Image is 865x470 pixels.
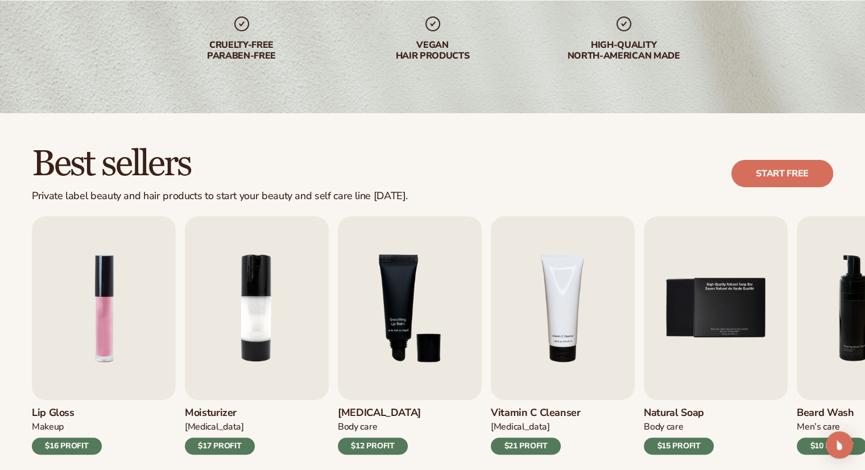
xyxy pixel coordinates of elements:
div: High-quality North-american made [551,40,697,61]
a: 3 / 9 [338,216,482,455]
div: [MEDICAL_DATA] [491,421,581,433]
h3: Lip Gloss [32,407,102,419]
h3: Moisturizer [185,407,255,419]
h3: [MEDICAL_DATA] [338,407,421,419]
h3: Natural Soap [644,407,714,419]
h3: Vitamin C Cleanser [491,407,581,419]
div: Body Care [644,421,714,433]
div: Makeup [32,421,102,433]
div: $17 PROFIT [185,438,255,455]
div: Vegan hair products [360,40,506,61]
div: $15 PROFIT [644,438,714,455]
div: $21 PROFIT [491,438,561,455]
div: Private label beauty and hair products to start your beauty and self care line [DATE]. [32,190,408,203]
div: $16 PROFIT [32,438,102,455]
div: Open Intercom Messenger [826,431,853,459]
a: 1 / 9 [32,216,176,455]
h2: Best sellers [32,145,408,183]
div: cruelty-free paraben-free [169,40,314,61]
div: Body Care [338,421,421,433]
a: 4 / 9 [491,216,635,455]
a: 5 / 9 [644,216,788,455]
a: Start free [731,160,833,187]
a: 2 / 9 [185,216,329,455]
div: $12 PROFIT [338,438,408,455]
div: [MEDICAL_DATA] [185,421,255,433]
